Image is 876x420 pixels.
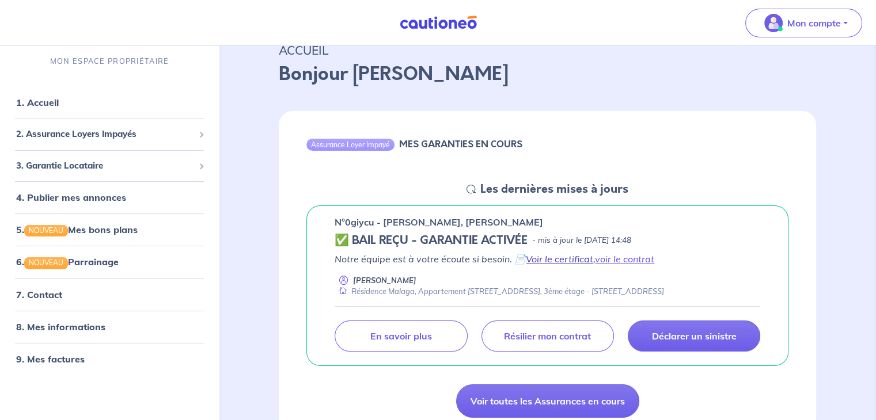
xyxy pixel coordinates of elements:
[279,60,816,88] p: Bonjour [PERSON_NAME]
[16,97,59,108] a: 1. Accueil
[595,253,654,265] a: voir le contrat
[335,234,760,247] div: state: CONTRACT-VALIDATED, Context: NEW,CHOOSE-CERTIFICATE,RELATIONSHIP,RENTER-DOCUMENTS
[370,330,431,342] p: En savoir plus
[353,275,416,286] p: [PERSON_NAME]
[50,56,169,67] p: MON ESPACE PROPRIÉTAIRE
[5,155,214,177] div: 3. Garantie Locataire
[16,224,138,235] a: 5.NOUVEAUMes bons plans
[651,330,736,342] p: Déclarer un sinistre
[5,218,214,241] div: 5.NOUVEAUMes bons plans
[5,348,214,371] div: 9. Mes factures
[532,235,631,246] p: - mis à jour le [DATE] 14:48
[5,283,214,306] div: 7. Contact
[306,139,395,150] div: Assurance Loyer Impayé
[5,315,214,338] div: 8. Mes informations
[504,330,591,342] p: Résilier mon contrat
[279,40,816,60] p: ACCUEIL
[16,192,126,203] a: 4. Publier mes annonces
[335,234,528,247] h5: ✅ BAIL REÇU - GARANTIE ACTIVÉE
[5,123,214,146] div: 2. Assurance Loyers Impayés
[335,320,467,352] a: En savoir plus
[456,384,639,418] a: Voir toutes les Assurances en cours
[335,215,543,229] p: n°0giycu - [PERSON_NAME], [PERSON_NAME]
[628,320,760,352] a: Déclarer un sinistre
[16,256,119,268] a: 6.NOUVEAUParrainage
[399,139,522,150] h6: MES GARANTIES EN COURS
[481,320,614,352] a: Résilier mon contrat
[16,159,194,173] span: 3. Garantie Locataire
[5,250,214,273] div: 6.NOUVEAUParrainage
[335,252,760,266] p: Notre équipe est à votre écoute si besoin. 📄 ,
[16,289,62,300] a: 7. Contact
[395,16,481,30] img: Cautioneo
[764,14,783,32] img: illu_account_valid_menu.svg
[335,286,664,297] div: Résidence Malaga, Appartement [STREET_ADDRESS], 3ème étage - [STREET_ADDRESS]
[5,186,214,209] div: 4. Publier mes annonces
[745,9,862,37] button: illu_account_valid_menu.svgMon compte
[16,128,194,141] span: 2. Assurance Loyers Impayés
[16,353,85,365] a: 9. Mes factures
[787,16,841,30] p: Mon compte
[5,91,214,114] div: 1. Accueil
[16,321,105,333] a: 8. Mes informations
[526,253,593,265] a: Voir le certificat
[480,182,628,196] h5: Les dernières mises à jours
